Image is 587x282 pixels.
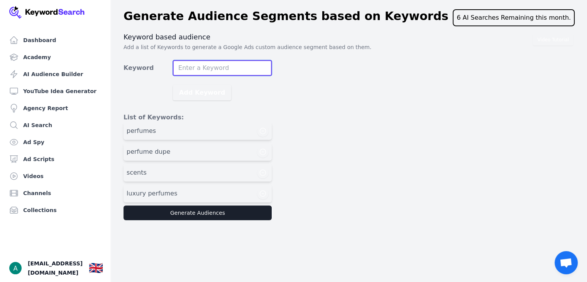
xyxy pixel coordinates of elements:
h3: List of Keywords: [123,113,272,122]
a: Collections [6,202,105,218]
a: Ad Scripts [6,151,105,167]
a: Agency Report [6,100,105,116]
h1: Generate Audience Segments based on Keywords [123,9,448,26]
div: Open chat [555,251,578,274]
span: scents [127,168,147,177]
a: Channels [6,185,105,201]
img: Your Company [9,6,85,19]
input: Enter a Keyword [173,60,272,76]
button: Generate Audiences [123,206,272,220]
div: 🇬🇧 [89,261,103,275]
button: 🇬🇧 [89,260,103,276]
a: AI Audience Builder [6,66,105,82]
a: Dashboard [6,32,105,48]
button: Video Tutorial [533,34,573,46]
img: Arihant Jain [9,262,22,274]
p: Add a list of Keywords to generate a Google Ads custom audience segment based on them. [123,43,575,51]
a: Videos [6,168,105,184]
a: Ad Spy [6,134,105,150]
span: perfume dupe [127,147,170,156]
a: Academy [6,49,105,65]
label: Keyword [123,63,173,73]
button: Add Keyword [173,85,231,100]
button: Open user button [9,262,22,274]
h3: Keyword based audience [123,32,575,42]
a: YouTube Idea Generator [6,83,105,99]
a: AI Search [6,117,105,133]
span: luxury perfumes [127,189,177,198]
div: 6 AI Searches Remaining this month. [453,9,575,26]
span: perfumes [127,126,156,136]
span: [EMAIL_ADDRESS][DOMAIN_NAME] [28,259,83,277]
